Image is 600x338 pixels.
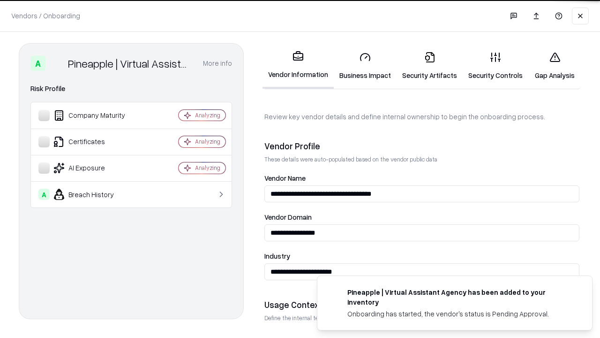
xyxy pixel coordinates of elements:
[195,138,220,146] div: Analyzing
[347,287,570,307] div: Pineapple | Virtual Assistant Agency has been added to your inventory
[38,189,50,200] div: A
[203,55,232,72] button: More info
[347,309,570,319] div: Onboarding has started, the vendor's status is Pending Approval.
[38,136,150,147] div: Certificates
[264,112,579,122] p: Review key vendor details and define internal ownership to begin the onboarding process.
[264,214,579,221] label: Vendor Domain
[264,175,579,182] label: Vendor Name
[463,44,528,88] a: Security Controls
[264,299,579,310] div: Usage Context
[195,164,220,172] div: Analyzing
[38,110,150,121] div: Company Maturity
[49,56,64,71] img: Pineapple | Virtual Assistant Agency
[264,314,579,322] p: Define the internal team and reason for using this vendor. This helps assess business relevance a...
[329,287,340,299] img: trypineapple.com
[528,44,581,88] a: Gap Analysis
[38,189,150,200] div: Breach History
[334,44,397,88] a: Business Impact
[264,253,579,260] label: Industry
[264,140,579,152] div: Vendor Profile
[38,162,150,174] div: AI Exposure
[68,56,192,71] div: Pineapple | Virtual Assistant Agency
[397,44,463,88] a: Security Artifacts
[30,56,45,71] div: A
[264,155,579,163] p: These details were auto-populated based on the vendor public data
[262,43,334,89] a: Vendor Information
[30,83,232,94] div: Risk Profile
[195,111,220,119] div: Analyzing
[11,11,80,21] p: Vendors / Onboarding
